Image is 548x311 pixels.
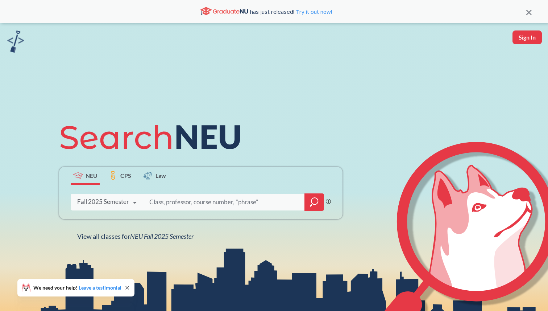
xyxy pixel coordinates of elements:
span: View all classes for [77,232,194,240]
span: CPS [120,171,131,180]
span: NEU Fall 2025 Semester [130,232,194,240]
img: sandbox logo [7,30,24,53]
span: has just released! [250,8,332,16]
span: NEU [86,171,97,180]
a: Try it out now! [294,8,332,15]
input: Class, professor, course number, "phrase" [149,195,299,210]
svg: magnifying glass [310,197,319,207]
div: magnifying glass [304,193,324,211]
button: Sign In [512,30,542,44]
span: Law [155,171,166,180]
a: sandbox logo [7,30,24,55]
div: Fall 2025 Semester [77,198,129,206]
a: Leave a testimonial [79,285,121,291]
span: We need your help! [33,285,121,290]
